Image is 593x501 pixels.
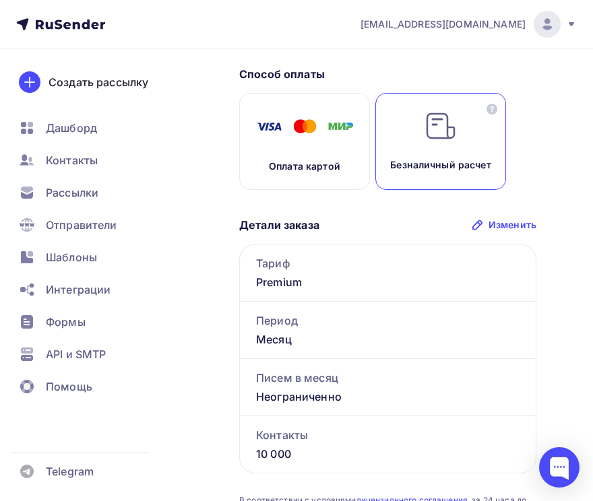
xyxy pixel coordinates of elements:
[240,330,536,358] div: Месяц
[240,387,536,415] div: Неограниченно
[240,444,536,473] div: 10 000
[11,308,171,335] a: Формы
[361,18,526,31] span: [EMAIL_ADDRESS][DOMAIN_NAME]
[390,158,491,172] p: Безналичный расчет
[11,211,171,238] a: Отправители
[11,114,171,141] a: Дашборд
[46,120,97,136] span: Дашборд
[240,359,384,387] div: Писем в месяц
[46,314,86,330] span: Формы
[239,217,319,233] p: Детали заказа
[240,302,384,330] div: Период
[361,11,577,38] a: [EMAIL_ADDRESS][DOMAIN_NAME]
[240,273,536,301] div: Premium
[46,217,117,233] span: Отправители
[46,346,106,362] span: API и SMTP
[49,74,148,90] div: Создать рассылку
[269,160,340,173] p: Оплата картой
[46,281,111,298] span: Интеграции
[46,249,97,265] span: Шаблоны
[46,185,98,201] span: Рассылки
[11,244,171,271] a: Шаблоны
[489,218,536,232] div: Изменить
[11,147,171,174] a: Контакты
[46,152,98,168] span: Контакты
[11,179,171,206] a: Рассылки
[240,244,384,273] div: Тариф
[46,463,94,479] span: Telegram
[46,378,92,395] span: Помощь
[240,416,384,444] div: Контакты
[239,66,536,82] p: Способ оплаты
